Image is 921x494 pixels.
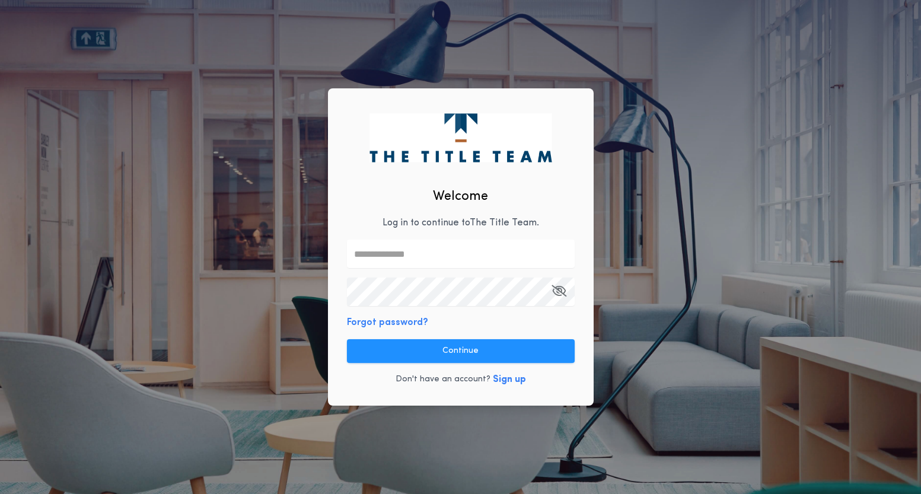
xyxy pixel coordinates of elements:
[493,372,526,387] button: Sign up
[347,315,428,330] button: Forgot password?
[433,187,488,206] h2: Welcome
[383,216,539,230] p: Log in to continue to The Title Team .
[396,374,490,385] p: Don't have an account?
[347,339,575,363] button: Continue
[369,113,552,162] img: logo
